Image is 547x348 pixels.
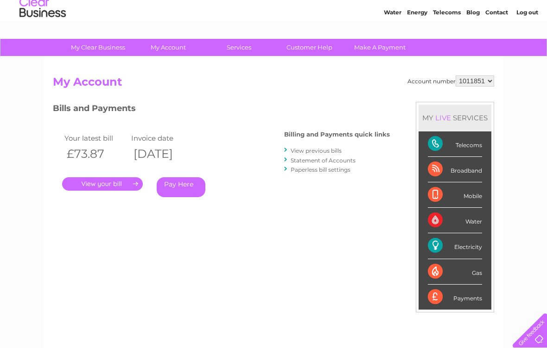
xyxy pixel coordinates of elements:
a: 0333 014 3131 [372,5,436,16]
h2: My Account [53,75,494,93]
div: Electricity [428,233,482,259]
a: Services [201,39,277,56]
div: Account number [407,75,494,87]
div: Broadband [428,157,482,182]
a: Blog [466,39,480,46]
img: logo.png [19,24,66,52]
th: £73.87 [62,144,129,163]
div: Gas [428,259,482,285]
a: Statement of Accounts [291,157,356,164]
h4: Billing and Payments quick links [284,131,390,138]
a: Pay Here [157,177,205,197]
div: MY SERVICES [419,105,491,131]
div: Mobile [428,182,482,208]
a: Paperless bill settings [291,166,350,173]
th: [DATE] [129,144,196,163]
a: My Clear Business [60,39,136,56]
td: Invoice date [129,132,196,144]
div: Telecoms [428,131,482,157]
div: Water [428,208,482,233]
a: Water [384,39,401,46]
h3: Bills and Payments [53,102,390,118]
div: LIVE [433,113,453,122]
a: Customer Help [271,39,348,56]
a: Log out [516,39,538,46]
a: Energy [407,39,427,46]
a: Telecoms [433,39,461,46]
a: View previous bills [291,147,342,154]
div: Payments [428,285,482,310]
a: My Account [130,39,207,56]
a: Contact [485,39,508,46]
div: Clear Business is a trading name of Verastar Limited (registered in [GEOGRAPHIC_DATA] No. 3667643... [55,5,493,45]
td: Your latest bill [62,132,129,144]
a: Make A Payment [342,39,418,56]
a: . [62,177,143,191]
